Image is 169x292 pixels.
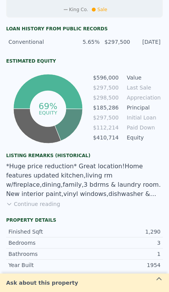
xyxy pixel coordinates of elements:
[84,261,161,269] div: 1954
[69,38,99,46] div: 5.65%
[84,228,161,236] div: 1,290
[69,7,88,12] span: King Co.
[8,38,69,46] div: Conventional
[93,133,119,142] td: $410,714
[38,101,57,111] tspan: 69%
[6,272,163,280] span: Show more
[93,93,119,102] td: $298,500
[6,200,60,208] button: Continue reading
[125,103,160,112] td: Principal
[6,26,163,32] div: Loan history from public records
[8,228,84,236] div: Finished Sqft
[8,261,84,269] div: Year Built
[125,123,160,132] td: Paid Down
[6,162,163,199] div: *Huge price reduction* Great location!Home features updated kitchen,living rm w/fireplace,dining,...
[125,93,160,102] td: Appreciation
[39,109,57,115] tspan: equity
[125,133,160,142] td: Equity
[130,38,161,46] div: [DATE]
[97,7,107,12] span: Sale
[8,239,84,247] div: Bedrooms
[6,153,163,159] div: Listing Remarks (Historical)
[93,113,119,122] td: $297,500
[125,83,160,92] td: Last Sale
[6,217,163,223] div: Property details
[125,73,160,82] td: Value
[125,113,160,122] td: Initial Loan
[2,279,83,287] div: Ask about this property
[84,250,161,258] div: 1
[93,103,119,112] td: $185,286
[93,123,119,132] td: $112,214
[93,73,119,82] td: $596,000
[84,239,161,247] div: 3
[93,83,119,92] td: $297,500
[8,250,84,258] div: Bathrooms
[6,58,163,64] div: Estimated Equity
[100,38,130,46] div: $297,500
